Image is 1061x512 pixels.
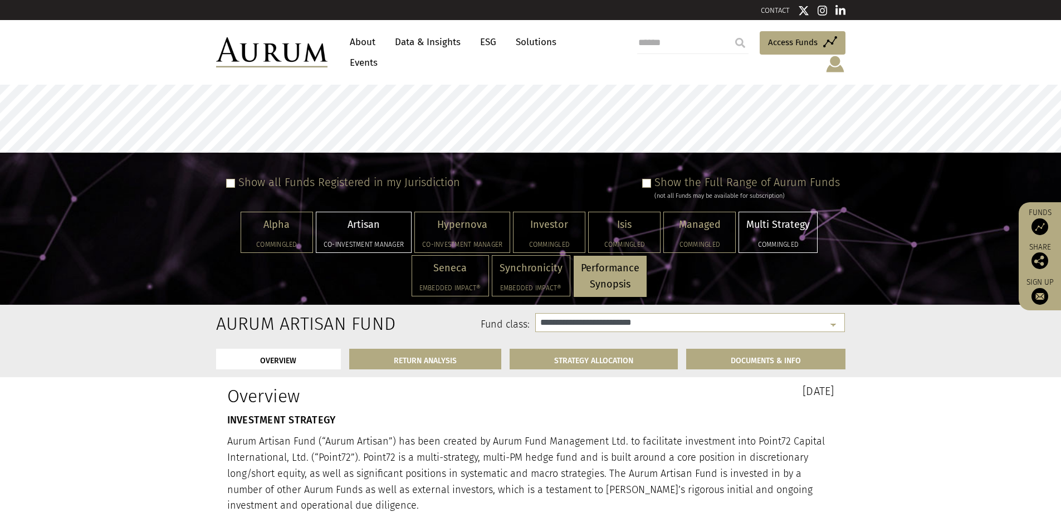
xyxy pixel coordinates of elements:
[248,217,305,233] p: Alpha
[768,36,818,49] span: Access Funds
[344,52,378,73] a: Events
[654,175,840,189] label: Show the Full Range of Aurum Funds
[818,5,828,16] img: Instagram icon
[1024,243,1055,269] div: Share
[1024,208,1055,235] a: Funds
[671,241,728,248] h5: Commingled
[324,241,404,248] h5: Co-investment Manager
[596,241,653,248] h5: Commingled
[521,241,578,248] h5: Commingled
[539,386,834,397] h3: [DATE]
[1031,288,1048,305] img: Sign up to our newsletter
[825,55,845,74] img: account-icon.svg
[389,32,466,52] a: Data & Insights
[324,217,404,233] p: Artisan
[510,349,678,369] a: STRATEGY ALLOCATION
[344,32,381,52] a: About
[216,313,307,334] h2: Aurum Artisan Fund
[729,32,751,54] input: Submit
[746,217,810,233] p: Multi Strategy
[227,386,522,407] h1: Overview
[686,349,845,369] a: DOCUMENTS & INFO
[510,32,562,52] a: Solutions
[760,31,845,55] a: Access Funds
[500,285,563,291] h5: Embedded Impact®
[227,414,336,426] strong: INVESTMENT STRATEGY
[216,37,327,67] img: Aurum
[1031,252,1048,269] img: Share this post
[654,191,840,201] div: (not all Funds may be available for subscription)
[835,5,845,16] img: Linkedin icon
[1031,218,1048,235] img: Access Funds
[419,260,481,276] p: Seneca
[671,217,728,233] p: Managed
[324,318,530,332] label: Fund class:
[349,349,501,369] a: RETURN ANALYSIS
[422,241,502,248] h5: Co-investment Manager
[521,217,578,233] p: Investor
[798,5,809,16] img: Twitter icon
[1024,277,1055,305] a: Sign up
[761,6,790,14] a: CONTACT
[475,32,502,52] a: ESG
[419,285,481,291] h5: Embedded Impact®
[248,241,305,248] h5: Commingled
[746,241,810,248] h5: Commingled
[596,217,653,233] p: Isis
[500,260,563,276] p: Synchronicity
[238,175,460,189] label: Show all Funds Registered in my Jurisdiction
[581,260,639,292] p: Performance Synopsis
[422,217,502,233] p: Hypernova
